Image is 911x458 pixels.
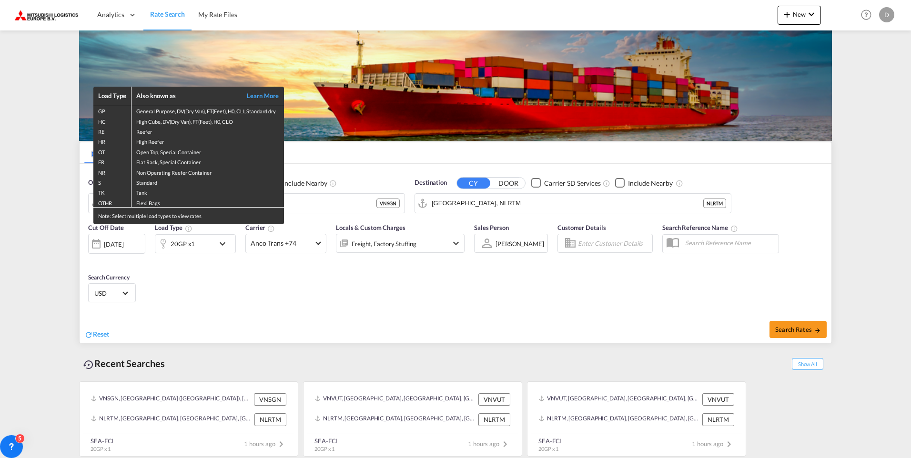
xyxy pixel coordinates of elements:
[93,136,132,146] td: HR
[93,126,132,136] td: RE
[93,208,284,224] div: Note: Select multiple load types to view rates
[132,187,284,197] td: Tank
[132,167,284,177] td: Non Operating Reefer Container
[236,91,279,100] a: Learn More
[93,177,132,187] td: S
[93,197,132,208] td: OTHR
[93,167,132,177] td: NR
[93,105,132,116] td: GP
[132,146,284,156] td: Open Top, Special Container
[136,91,236,100] div: Also known as
[132,177,284,187] td: Standard
[132,197,284,208] td: Flexi Bags
[93,187,132,197] td: TK
[93,116,132,126] td: HC
[132,136,284,146] td: High Reefer
[132,116,284,126] td: High Cube, DV(Dry Van), FT(Feet), H0, CLO
[93,146,132,156] td: OT
[93,156,132,166] td: FR
[132,156,284,166] td: Flat Rack, Special Container
[132,126,284,136] td: Reefer
[132,105,284,116] td: General Purpose, DV(Dry Van), FT(Feet), H0, CLI, Standard dry
[93,87,132,105] th: Load Type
